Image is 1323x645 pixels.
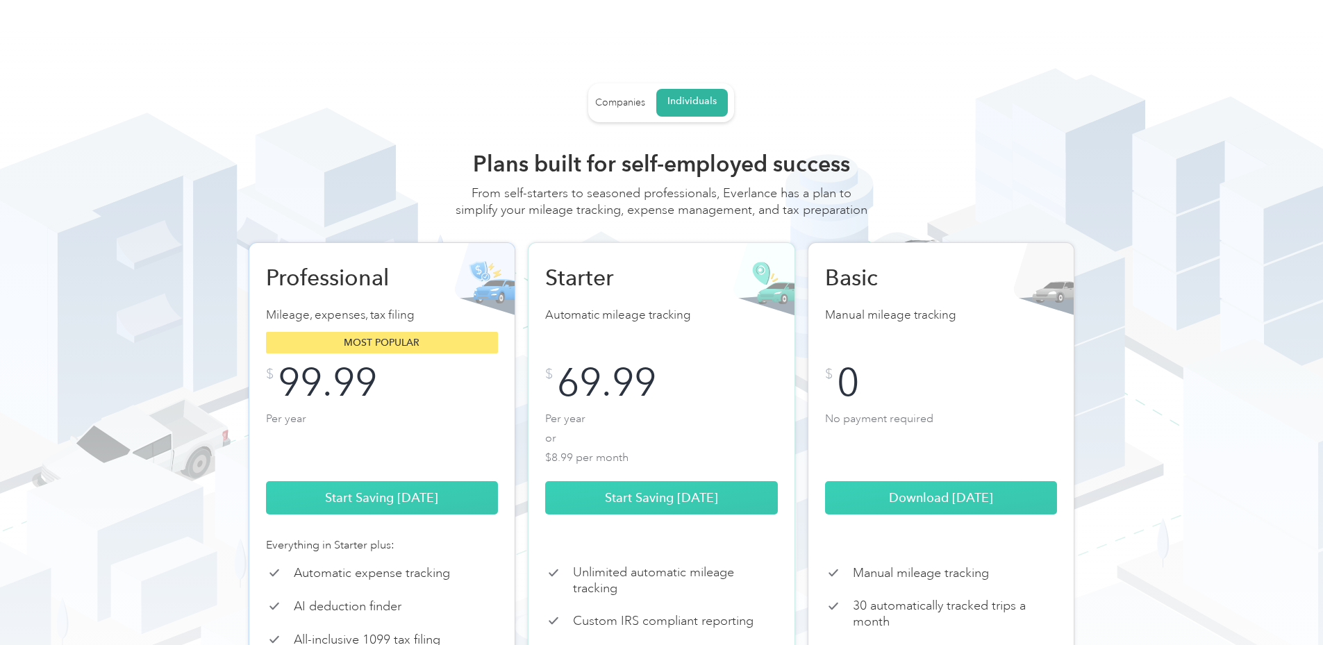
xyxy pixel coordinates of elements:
[853,598,1058,629] p: 30 automatically tracked trips a month
[545,367,553,381] div: $
[825,305,1058,325] p: Manual mileage tracking
[266,537,499,553] div: Everything in Starter plus:
[667,95,717,108] div: Individuals
[294,565,450,581] p: Automatic expense tracking
[545,481,778,514] a: Start Saving [DATE]
[557,367,656,398] div: 69.99
[266,409,499,464] p: Per year
[825,264,971,292] h2: Basic
[573,613,754,629] p: Custom IRS compliant reporting
[825,367,833,381] div: $
[825,409,1058,464] p: No payment required
[825,481,1058,514] a: Download [DATE]
[266,481,499,514] a: Start Saving [DATE]
[454,150,870,178] h2: Plans built for self-employed success
[266,264,412,292] h2: Professional
[595,97,645,109] div: Companies
[853,565,989,581] p: Manual mileage tracking
[573,564,778,596] p: Unlimited automatic mileage tracking
[545,305,778,325] p: Automatic mileage tracking
[545,409,778,464] p: Per year or $8.99 per month
[266,305,499,325] p: Mileage, expenses, tax filing
[278,367,377,398] div: 99.99
[837,367,859,398] div: 0
[454,185,870,232] div: From self-starters to seasoned professionals, Everlance has a plan to simplify your mileage track...
[266,332,499,353] div: Most popular
[294,598,401,614] p: AI deduction finder
[545,264,691,292] h2: Starter
[266,367,274,381] div: $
